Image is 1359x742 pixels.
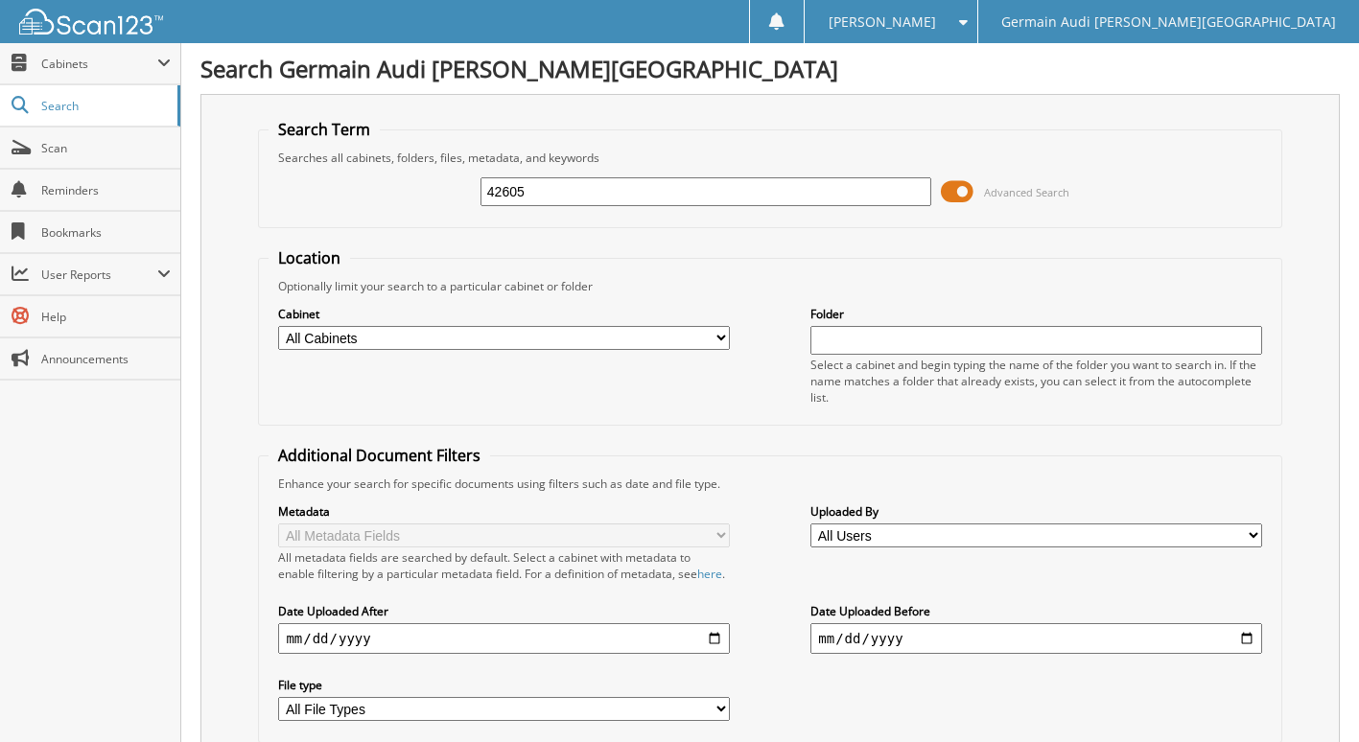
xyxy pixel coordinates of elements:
label: Date Uploaded After [278,603,729,619]
span: Bookmarks [41,224,171,241]
label: Metadata [278,503,729,520]
legend: Search Term [269,119,380,140]
span: Search [41,98,168,114]
span: Reminders [41,182,171,198]
span: Scan [41,140,171,156]
span: User Reports [41,267,157,283]
div: All metadata fields are searched by default. Select a cabinet with metadata to enable filtering b... [278,549,729,582]
h1: Search Germain Audi [PERSON_NAME][GEOGRAPHIC_DATA] [200,53,1340,84]
label: File type [278,677,729,693]
label: Folder [810,306,1261,322]
a: here [697,566,722,582]
label: Date Uploaded Before [810,603,1261,619]
div: Optionally limit your search to a particular cabinet or folder [269,278,1271,294]
div: Enhance your search for specific documents using filters such as date and file type. [269,475,1271,492]
span: Cabinets [41,56,157,72]
iframe: Chat Widget [1263,650,1359,742]
span: Advanced Search [984,185,1069,199]
div: Searches all cabinets, folders, files, metadata, and keywords [269,150,1271,166]
span: Help [41,309,171,325]
legend: Location [269,247,350,268]
input: start [278,623,729,654]
legend: Additional Document Filters [269,445,490,466]
img: scan123-logo-white.svg [19,9,163,35]
input: end [810,623,1261,654]
span: Announcements [41,351,171,367]
span: Germain Audi [PERSON_NAME][GEOGRAPHIC_DATA] [1001,16,1336,28]
label: Uploaded By [810,503,1261,520]
div: Select a cabinet and begin typing the name of the folder you want to search in. If the name match... [810,357,1261,406]
label: Cabinet [278,306,729,322]
span: [PERSON_NAME] [829,16,936,28]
